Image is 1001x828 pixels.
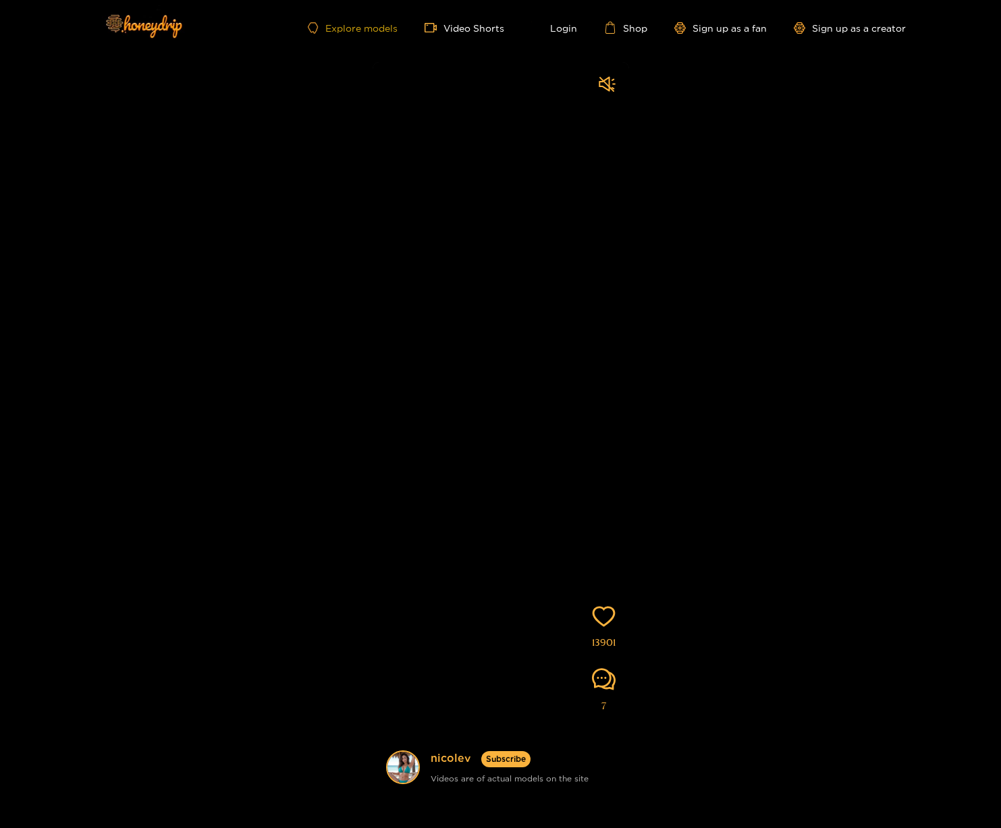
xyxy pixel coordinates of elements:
[425,22,504,34] a: Video Shorts
[431,771,589,786] div: Videos are of actual models on the site
[387,752,418,783] img: user avatar
[486,753,526,766] span: Subscribe
[794,22,906,34] a: Sign up as a creator
[599,76,616,92] span: sound
[601,698,606,714] span: 7
[531,22,577,34] a: Login
[425,22,443,34] span: video-camera
[308,22,397,34] a: Explore models
[674,22,767,34] a: Sign up as a fan
[431,750,471,767] a: nicolev
[604,22,647,34] a: Shop
[592,667,616,691] span: comment
[592,605,616,628] span: heart
[592,635,616,651] span: 13901
[481,751,531,767] button: Subscribe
